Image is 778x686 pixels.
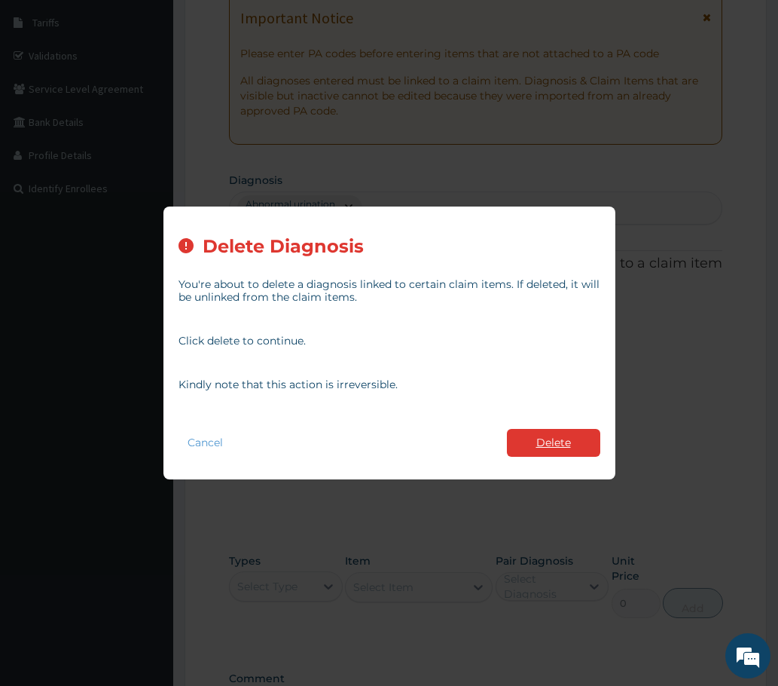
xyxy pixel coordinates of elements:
[178,335,600,348] p: Click delete to continue.
[87,190,208,342] span: We're online!
[28,75,61,113] img: d_794563401_company_1708531726252_794563401
[178,278,600,304] p: You're about to delete a diagnosis linked to certain claim items. If deleted, it will be unlinked...
[78,84,253,104] div: Chat with us now
[507,429,600,457] button: Delete
[178,378,600,391] p: Kindly note that this action is irreversible.
[203,237,364,257] h2: Delete Diagnosis
[247,8,283,44] div: Minimize live chat window
[8,412,287,464] textarea: Type your message and hit 'Enter'
[178,432,232,454] button: Cancel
